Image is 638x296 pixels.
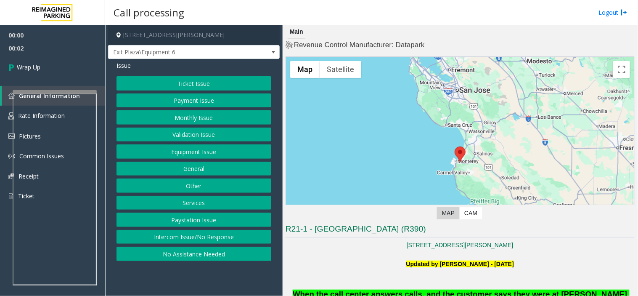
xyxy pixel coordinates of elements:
div: 200 Fred Kane Drive, Monterey, CA [455,147,466,162]
button: Intercom Issue/No Response [116,230,271,244]
h4: Revenue Control Manufacturer: Datapark [286,40,635,50]
img: 'icon' [8,133,15,139]
a: [STREET_ADDRESS][PERSON_NAME] [407,242,514,248]
label: Map [437,207,460,219]
span: Issue [116,61,131,70]
img: logout [621,8,627,17]
button: Validation Issue [116,128,271,142]
button: Show street map [290,61,320,78]
button: Monthly Issue [116,110,271,125]
img: 'icon' [8,93,15,99]
button: Toggle fullscreen view [613,61,630,78]
img: 'icon' [8,112,14,120]
div: Main [288,25,305,39]
button: Paystation Issue [116,213,271,227]
button: Show satellite imagery [320,61,361,78]
button: General [116,162,271,176]
a: General Information [2,86,105,106]
button: Equipment Issue [116,144,271,159]
button: Services [116,196,271,210]
h3: R21-1 - [GEOGRAPHIC_DATA] (R390) [286,224,635,237]
h3: Call processing [109,2,188,23]
button: Ticket Issue [116,76,271,91]
button: Payment Issue [116,93,271,108]
span: Wrap Up [17,63,40,72]
label: CAM [459,207,482,219]
img: 'icon' [8,153,15,160]
button: No Assistance Needed [116,247,271,261]
a: Logout [599,8,627,17]
button: Other [116,179,271,193]
b: Updated by [PERSON_NAME] - [DATE] [406,261,514,267]
h4: [STREET_ADDRESS][PERSON_NAME] [108,25,280,45]
img: 'icon' [8,173,14,179]
img: 'icon' [8,192,14,200]
span: Exit Plaza\Equipment 6 [109,45,245,59]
